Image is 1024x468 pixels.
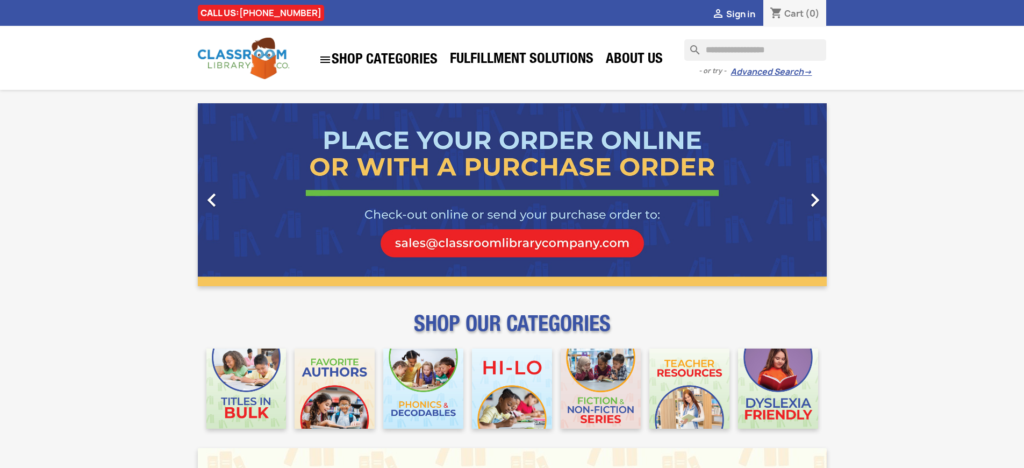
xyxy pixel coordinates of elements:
a: Fulfillment Solutions [445,49,599,71]
i: search [684,39,697,52]
div: CALL US: [198,5,324,21]
span: - or try - [699,66,731,76]
a: Previous [198,103,292,286]
i: shopping_cart [770,8,783,20]
img: CLC_Phonics_And_Decodables_Mobile.jpg [383,349,463,429]
i:  [801,187,828,214]
p: SHOP OUR CATEGORIES [198,321,827,340]
ul: Carousel container [198,103,827,286]
a: Advanced Search→ [731,67,812,77]
a: Next [732,103,827,286]
span: Sign in [726,8,755,20]
img: CLC_Bulk_Mobile.jpg [206,349,287,429]
img: CLC_HiLo_Mobile.jpg [472,349,552,429]
a: [PHONE_NUMBER] [239,7,321,19]
span: Cart [784,8,804,19]
a:  Sign in [712,8,755,20]
a: About Us [600,49,668,71]
span: → [804,67,812,77]
input: Search [684,39,826,61]
i:  [319,53,332,66]
span: (0) [805,8,820,19]
i:  [712,8,725,21]
i:  [198,187,225,214]
img: CLC_Favorite_Authors_Mobile.jpg [295,349,375,429]
a: SHOP CATEGORIES [313,48,443,72]
img: CLC_Dyslexia_Mobile.jpg [738,349,818,429]
img: CLC_Fiction_Nonfiction_Mobile.jpg [561,349,641,429]
img: Classroom Library Company [198,38,289,79]
img: CLC_Teacher_Resources_Mobile.jpg [649,349,729,429]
